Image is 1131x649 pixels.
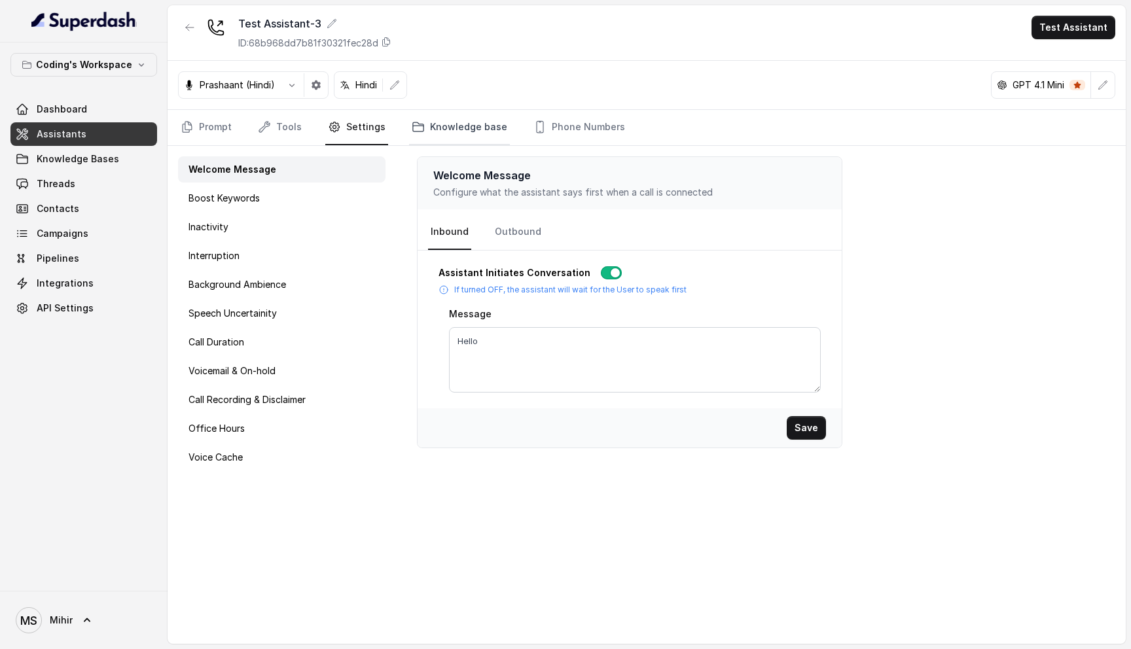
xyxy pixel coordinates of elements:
button: Save [787,416,826,440]
a: Contacts [10,197,157,220]
p: Office Hours [188,422,245,435]
p: Voice Cache [188,451,243,464]
a: Dashboard [10,97,157,121]
p: GPT 4.1 Mini [1013,79,1064,92]
img: light.svg [31,10,137,31]
text: MS [20,614,37,627]
a: Mihir [10,602,157,639]
p: Boost Keywords [188,192,260,205]
textarea: Hello [449,327,821,393]
p: ID: 68b968dd7b81f30321fec28d [238,37,378,50]
svg: openai logo [997,80,1007,90]
p: Call Recording & Disclaimer [188,393,306,406]
p: Welcome Message [433,167,826,183]
nav: Tabs [428,215,831,250]
p: Call Duration [188,336,244,349]
span: Pipelines [37,252,79,265]
button: Test Assistant [1032,16,1115,39]
a: Tools [255,110,304,145]
span: API Settings [37,302,94,315]
a: Knowledge Bases [10,147,157,171]
p: Interruption [188,249,240,262]
p: If turned OFF, the assistant will wait for the User to speak first [454,285,687,295]
p: Hindi [355,79,377,92]
span: Campaigns [37,227,88,240]
div: Test Assistant-3 [238,16,391,31]
p: Assistant Initiates Conversation [439,266,590,279]
a: Integrations [10,272,157,295]
span: Mihir [50,614,73,627]
a: Campaigns [10,222,157,245]
a: Outbound [492,215,544,250]
a: Prompt [178,110,234,145]
span: Contacts [37,202,79,215]
a: Pipelines [10,247,157,270]
span: Knowledge Bases [37,152,119,166]
p: Inactivity [188,220,228,234]
label: Message [449,308,492,319]
a: Threads [10,172,157,196]
span: Dashboard [37,103,87,116]
a: Inbound [428,215,471,250]
p: Configure what the assistant says first when a call is connected [433,186,826,199]
span: Threads [37,177,75,190]
p: Prashaant (Hindi) [200,79,275,92]
p: Coding's Workspace [36,57,132,73]
a: Assistants [10,122,157,146]
nav: Tabs [178,110,1115,145]
p: Voicemail & On-hold [188,364,276,377]
a: API Settings [10,296,157,320]
span: Integrations [37,277,94,290]
span: Assistants [37,128,86,141]
button: Coding's Workspace [10,53,157,77]
p: Background Ambience [188,278,286,291]
a: Settings [325,110,388,145]
p: Welcome Message [188,163,276,176]
p: Speech Uncertainity [188,307,277,320]
a: Phone Numbers [531,110,628,145]
a: Knowledge base [409,110,510,145]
